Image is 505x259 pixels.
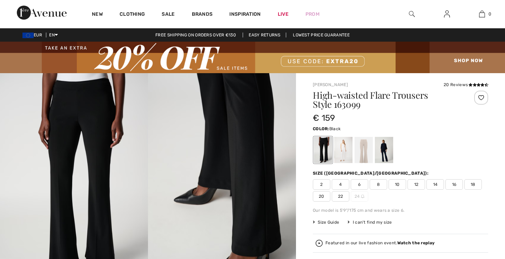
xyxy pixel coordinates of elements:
[348,219,392,225] div: I can't find my size
[313,113,335,123] span: € 159
[243,33,286,37] a: Easy Returns
[49,33,58,37] span: EN
[370,179,387,190] span: 8
[313,91,459,109] h1: High-waisted Flare Trousers Style 163099
[351,179,368,190] span: 6
[313,191,330,202] span: 20
[351,191,368,202] span: 24
[278,10,289,18] a: Live
[361,195,364,198] img: ring-m.svg
[479,10,485,18] img: My Bag
[426,179,444,190] span: 14
[305,10,319,18] a: Prom
[287,33,355,37] a: Lowest Price Guarantee
[162,11,175,19] a: Sale
[22,33,34,38] img: Euro
[329,126,341,131] span: Black
[408,179,425,190] span: 12
[355,137,373,163] div: Moonstone
[313,170,430,176] div: Size ([GEOGRAPHIC_DATA]/[GEOGRAPHIC_DATA]):
[325,241,435,245] div: Featured in our live fashion event.
[438,10,456,19] a: Sign In
[313,82,348,87] a: [PERSON_NAME]
[397,240,435,245] strong: Watch the replay
[444,82,488,88] div: 20 Reviews
[17,6,67,20] img: 1ère Avenue
[150,33,242,37] a: Free shipping on orders over €130
[192,11,213,19] a: Brands
[464,179,482,190] span: 18
[313,219,339,225] span: Size Guide
[389,179,406,190] span: 10
[92,11,103,19] a: New
[375,137,393,163] div: Midnight Blue 40
[22,33,45,37] span: EUR
[313,207,488,213] div: Our model is 5'9"/175 cm and wears a size 6.
[229,11,261,19] span: Inspiration
[314,137,332,163] div: Black
[459,206,498,224] iframe: Opens a widget where you can chat to one of our agents
[313,179,330,190] span: 2
[316,240,323,247] img: Watch the replay
[332,179,349,190] span: 4
[313,126,329,131] span: Color:
[334,137,352,163] div: Vanilla
[120,11,145,19] a: Clothing
[409,10,415,18] img: search the website
[465,10,499,18] a: 0
[332,191,349,202] span: 22
[444,10,450,18] img: My Info
[445,179,463,190] span: 16
[489,11,491,17] span: 0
